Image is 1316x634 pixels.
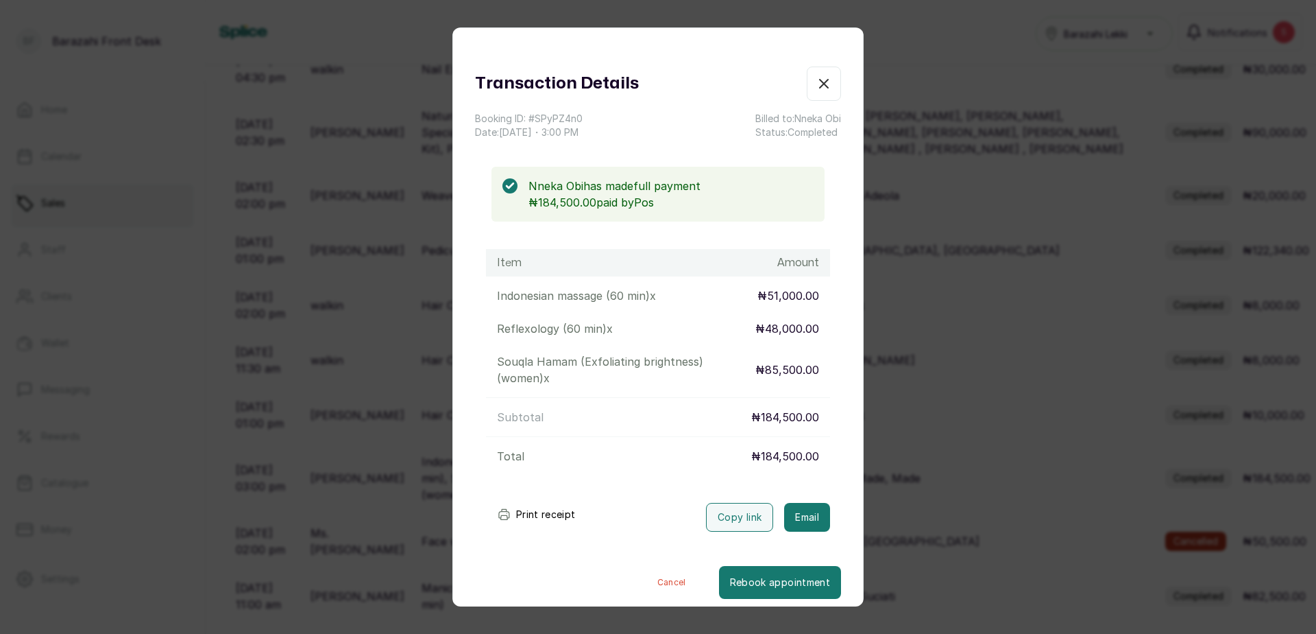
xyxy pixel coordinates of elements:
[475,126,583,139] p: Date: [DATE] ・ 3:00 PM
[486,501,587,528] button: Print receipt
[751,409,819,425] p: ₦184,500.00
[706,503,773,532] button: Copy link
[497,287,656,304] p: Indonesian massage (60 min) x
[528,194,814,211] p: ₦184,500.00 paid by Pos
[777,255,819,271] h1: Amount
[755,112,841,126] p: Billed to: Nneka Obi
[755,320,819,337] p: ₦48,000.00
[624,566,719,599] button: Cancel
[528,178,814,194] p: Nneka Obi has made full payment
[497,353,755,386] p: Souqla Hamam (Exfoliating brightness) (women) x
[475,71,639,96] h1: Transaction Details
[755,362,819,378] p: ₦85,500.00
[784,503,830,532] button: Email
[751,448,819,465] p: ₦184,500.00
[497,448,524,465] p: Total
[475,112,583,126] p: Booking ID: # SPyPZ4n0
[719,566,841,599] button: Rebook appointment
[755,126,841,139] p: Status: Completed
[497,255,522,271] h1: Item
[757,287,819,304] p: ₦51,000.00
[497,320,613,337] p: Reflexology (60 min) x
[497,409,544,425] p: Subtotal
